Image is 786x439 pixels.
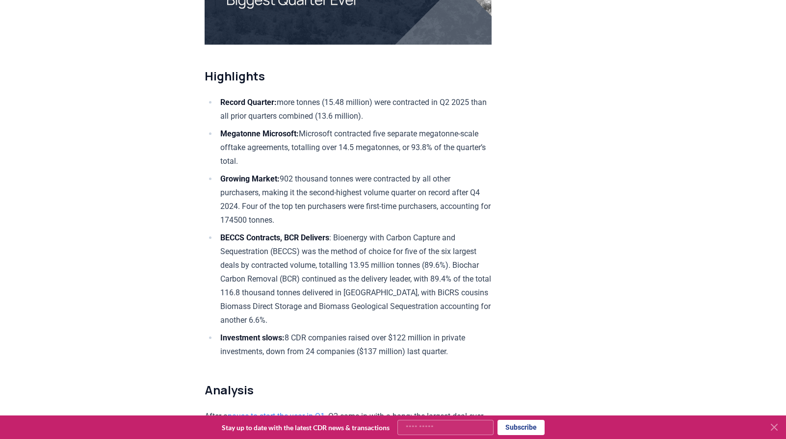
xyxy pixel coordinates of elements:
li: 8 CDR companies raised over $122 million in private investments, down from 24 companies ($137 mil... [217,331,492,359]
strong: BECCS Contracts, BCR Delivers [220,233,329,242]
h2: Highlights [205,68,492,84]
strong: Investment slows: [220,333,285,342]
strong: Megatonne Microsoft: [220,129,299,138]
strong: Growing Market: [220,174,280,183]
li: Microsoft contracted five separate megatonne-scale offtake agreements, totalling over 14.5 megato... [217,127,492,168]
li: : Bioenergy with Carbon Capture and Sequestration (BECCS) was the method of choice for five of th... [217,231,492,327]
li: 902 thousand tonnes were contracted by all other purchasers, making it the second-highest volume ... [217,172,492,227]
strong: Record Quarter: [220,98,277,107]
a: pause to start the year in Q1 [228,412,325,421]
h2: Analysis [205,382,492,398]
li: more tonnes (15.48 million) were contracted in Q2 2025 than all prior quarters combined (13.6 mil... [217,96,492,123]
